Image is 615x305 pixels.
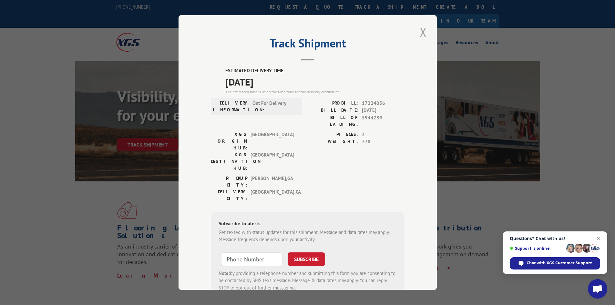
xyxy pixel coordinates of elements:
[252,100,296,113] span: Out For Delivery
[527,260,592,266] span: Chat with XGS Customer Support
[225,89,405,95] div: The estimated time is using the time zone for the delivery destination.
[362,138,405,146] span: 778
[219,270,230,276] strong: Note:
[251,151,294,172] span: [GEOGRAPHIC_DATA]
[510,236,600,241] span: Questions? Chat with us!
[362,114,405,128] span: 5944289
[211,39,405,51] h2: Track Shipment
[219,229,397,243] div: Get texted with status updates for this shipment. Message and data rates may apply. Message frequ...
[588,279,607,299] a: Open chat
[418,23,429,41] button: Close modal
[211,151,247,172] label: XGS DESTINATION HUB:
[211,175,247,188] label: PICKUP CITY:
[362,107,405,114] span: [DATE]
[308,100,359,107] label: PROBILL:
[288,252,325,266] button: SUBSCRIBE
[225,67,405,75] label: ESTIMATED DELIVERY TIME:
[308,107,359,114] label: BILL DATE:
[213,100,249,113] label: DELIVERY INFORMATION:
[219,219,397,229] div: Subscribe to alerts
[225,75,405,89] span: [DATE]
[308,138,359,146] label: WEIGHT:
[510,246,564,251] span: Support is online
[211,188,247,202] label: DELIVERY CITY:
[219,270,397,292] div: by providing a telephone number and submitting this form you are consenting to be contacted by SM...
[308,131,359,138] label: PIECES:
[510,257,600,269] span: Chat with XGS Customer Support
[362,131,405,138] span: 2
[251,175,294,188] span: [PERSON_NAME] , GA
[362,100,405,107] span: 17224056
[308,114,359,128] label: BILL OF LADING:
[221,252,282,266] input: Phone Number
[251,131,294,151] span: [GEOGRAPHIC_DATA]
[211,131,247,151] label: XGS ORIGIN HUB:
[251,188,294,202] span: [GEOGRAPHIC_DATA] , CA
